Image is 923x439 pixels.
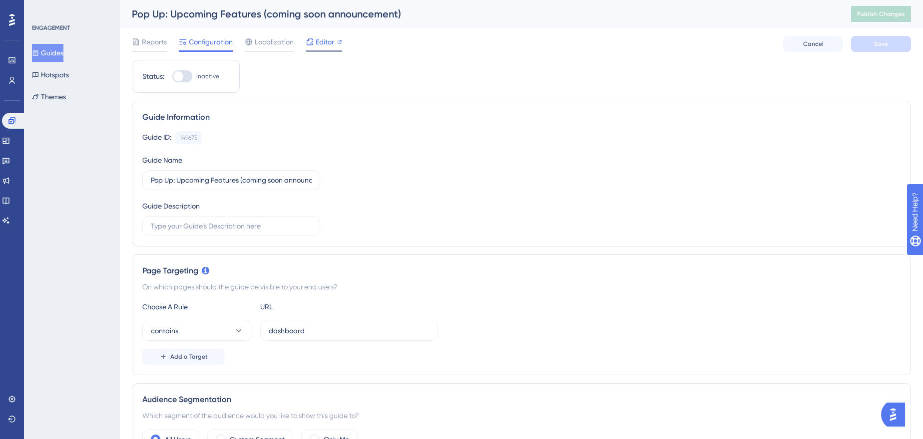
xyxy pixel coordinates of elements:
div: URL [260,301,370,313]
div: Guide Information [142,111,901,123]
span: Configuration [189,36,233,48]
input: Type your Guide’s Description here [151,220,312,231]
input: yourwebsite.com/path [269,325,430,336]
div: Pop Up: Upcoming Features (coming soon announcement) [132,7,826,21]
span: Need Help? [23,2,62,14]
div: Guide Name [142,154,182,166]
iframe: UserGuiding AI Assistant Launcher [881,400,911,430]
div: Page Targeting [142,265,901,277]
span: contains [151,325,178,337]
button: Guides [32,44,63,62]
button: Themes [32,88,66,106]
span: Localization [255,36,294,48]
button: Add a Target [142,349,225,365]
span: Cancel [803,40,824,48]
span: Add a Target [170,353,208,361]
span: Save [874,40,888,48]
div: Guide Description [142,200,200,212]
div: On which pages should the guide be visible to your end users? [142,281,901,293]
button: Hotspots [32,66,69,84]
div: Audience Segmentation [142,394,901,406]
button: Publish Changes [851,6,911,22]
div: Which segment of the audience would you like to show this guide to? [142,410,901,422]
span: Inactive [196,72,219,80]
button: contains [142,321,252,341]
div: Choose A Rule [142,301,252,313]
button: Cancel [783,36,843,52]
input: Type your Guide’s Name here [151,175,312,186]
div: Status: [142,70,164,82]
button: Save [851,36,911,52]
span: Editor [316,36,334,48]
div: 149675 [180,134,197,142]
span: Reports [142,36,167,48]
span: Publish Changes [857,10,905,18]
div: Guide ID: [142,131,171,144]
div: ENGAGEMENT [32,24,70,32]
